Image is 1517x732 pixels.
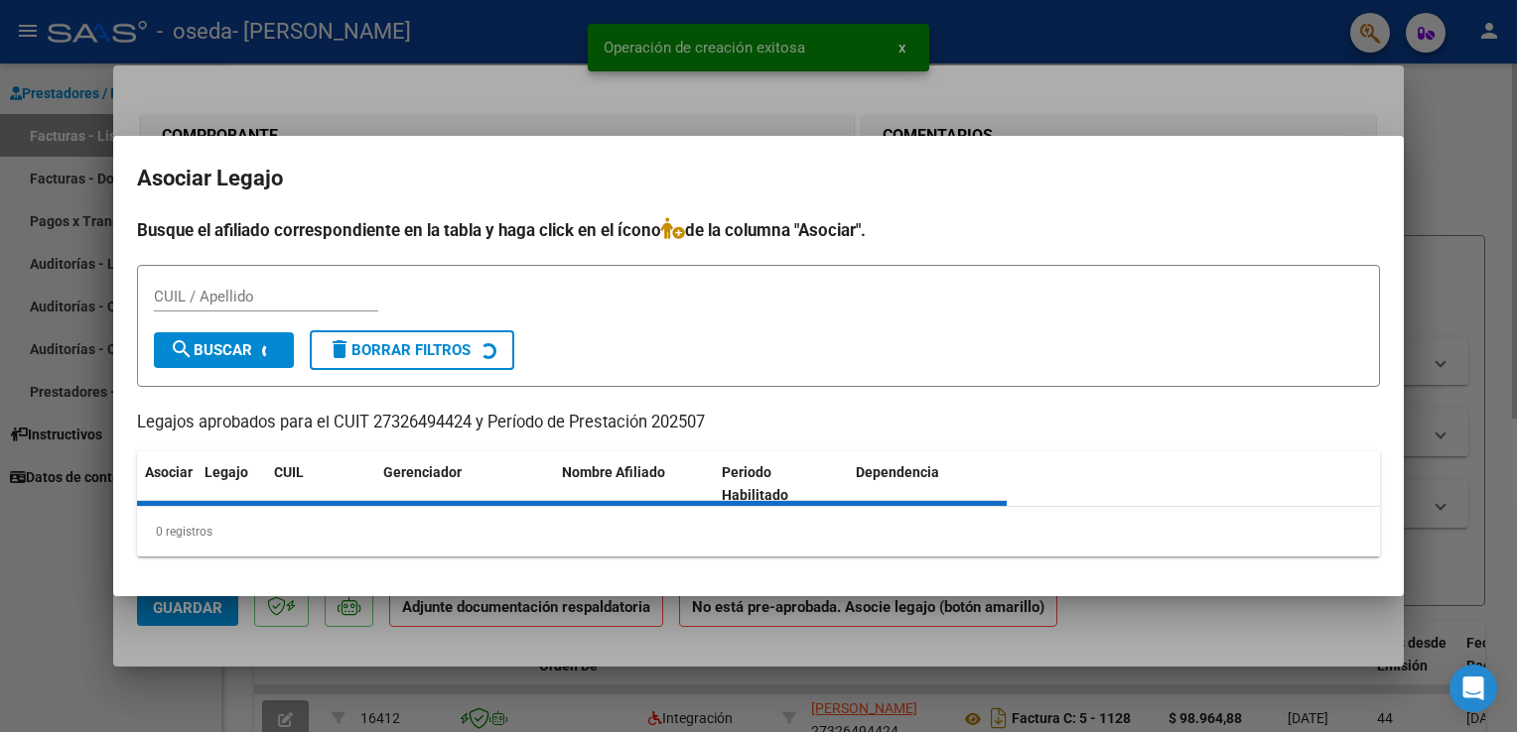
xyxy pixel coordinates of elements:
[375,451,554,517] datatable-header-cell: Gerenciador
[145,464,193,480] span: Asociar
[197,451,266,517] datatable-header-cell: Legajo
[554,451,714,517] datatable-header-cell: Nombre Afiliado
[722,464,788,503] span: Periodo Habilitado
[266,451,375,517] datatable-header-cell: CUIL
[328,341,471,359] span: Borrar Filtros
[848,451,1008,517] datatable-header-cell: Dependencia
[856,464,939,480] span: Dependencia
[274,464,304,480] span: CUIL
[137,507,1380,556] div: 0 registros
[137,160,1380,197] h2: Asociar Legajo
[562,464,665,480] span: Nombre Afiliado
[170,337,194,361] mat-icon: search
[383,464,462,480] span: Gerenciador
[328,337,351,361] mat-icon: delete
[154,332,294,368] button: Buscar
[205,464,248,480] span: Legajo
[310,330,514,370] button: Borrar Filtros
[137,451,197,517] datatable-header-cell: Asociar
[714,451,848,517] datatable-header-cell: Periodo Habilitado
[1449,665,1497,712] div: Open Intercom Messenger
[137,411,1380,435] p: Legajos aprobados para el CUIT 27326494424 y Período de Prestación 202507
[170,341,252,359] span: Buscar
[137,217,1380,243] h4: Busque el afiliado correspondiente en la tabla y haga click en el ícono de la columna "Asociar".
